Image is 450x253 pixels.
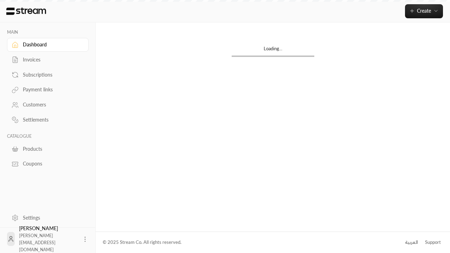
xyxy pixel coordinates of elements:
[7,30,89,35] p: MAIN
[23,160,80,167] div: Coupons
[23,116,80,123] div: Settlements
[7,98,89,112] a: Customers
[19,225,77,253] div: [PERSON_NAME]
[417,8,431,14] span: Create
[7,83,89,97] a: Payment links
[405,239,418,246] div: العربية
[23,145,80,153] div: Products
[7,38,89,52] a: Dashboard
[19,233,56,252] span: [PERSON_NAME][EMAIL_ADDRESS][DOMAIN_NAME]
[7,134,89,139] p: CATALOGUE
[23,101,80,108] div: Customers
[423,236,443,249] a: Support
[7,142,89,156] a: Products
[23,56,80,63] div: Invoices
[7,157,89,171] a: Coupons
[23,71,80,78] div: Subscriptions
[23,41,80,48] div: Dashboard
[7,113,89,127] a: Settlements
[7,211,89,225] a: Settings
[23,86,80,93] div: Payment links
[232,45,314,56] div: Loading...
[6,7,47,15] img: Logo
[7,53,89,67] a: Invoices
[23,214,80,221] div: Settings
[103,239,181,246] div: © 2025 Stream Co. All rights reserved.
[7,68,89,82] a: Subscriptions
[405,4,443,18] button: Create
